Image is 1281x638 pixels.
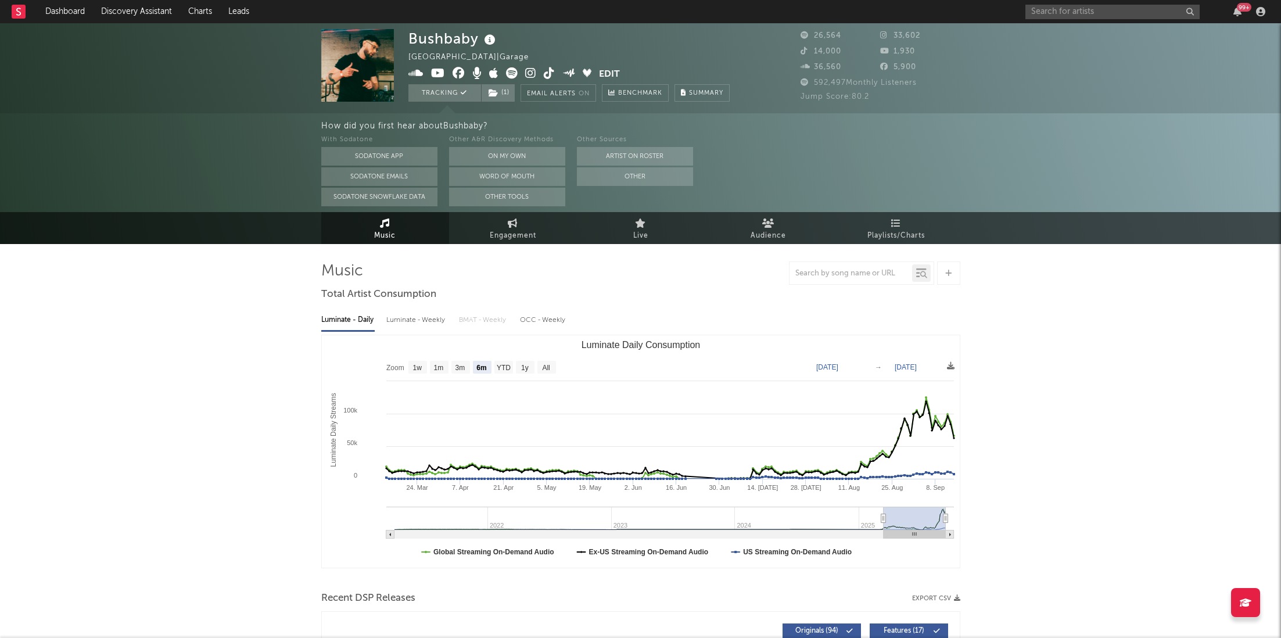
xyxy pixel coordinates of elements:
[353,472,357,479] text: 0
[816,363,838,371] text: [DATE]
[801,32,841,40] span: 26,564
[521,84,596,102] button: Email AlertsOn
[751,229,786,243] span: Audience
[321,288,436,302] span: Total Artist Consumption
[412,364,422,372] text: 1w
[880,48,915,55] span: 1,930
[322,335,960,568] svg: Luminate Daily Consumption
[481,84,515,102] span: ( 1 )
[386,364,404,372] text: Zoom
[374,229,396,243] span: Music
[624,484,641,491] text: 2. Jun
[329,393,337,467] text: Luminate Daily Streams
[577,133,693,147] div: Other Sources
[476,364,486,372] text: 6m
[433,364,443,372] text: 1m
[912,595,960,602] button: Export CSV
[455,364,465,372] text: 3m
[577,212,705,244] a: Live
[386,310,447,330] div: Luminate - Weekly
[674,84,730,102] button: Summary
[666,484,687,491] text: 16. Jun
[321,188,437,206] button: Sodatone Snowflake Data
[408,84,481,102] button: Tracking
[790,269,912,278] input: Search by song name or URL
[747,484,778,491] text: 14. [DATE]
[602,84,669,102] a: Benchmark
[633,229,648,243] span: Live
[801,79,917,87] span: 592,497 Monthly Listeners
[496,364,510,372] text: YTD
[321,592,415,605] span: Recent DSP Releases
[743,548,852,556] text: US Streaming On-Demand Audio
[537,484,557,491] text: 5. May
[705,212,833,244] a: Audience
[689,90,723,96] span: Summary
[452,484,469,491] text: 7. Apr
[579,91,590,97] em: On
[321,212,449,244] a: Music
[493,484,514,491] text: 21. Apr
[833,212,960,244] a: Playlists/Charts
[321,133,437,147] div: With Sodatone
[449,188,565,206] button: Other Tools
[867,229,925,243] span: Playlists/Charts
[520,310,566,330] div: OCC - Weekly
[542,364,550,372] text: All
[1025,5,1200,19] input: Search for artists
[577,167,693,186] button: Other
[577,147,693,166] button: Artist on Roster
[482,84,515,102] button: (1)
[790,628,844,635] span: Originals ( 94 )
[838,484,859,491] text: 11. Aug
[875,363,882,371] text: →
[1237,3,1251,12] div: 99 +
[449,212,577,244] a: Engagement
[877,628,931,635] span: Features ( 17 )
[589,548,708,556] text: Ex-US Streaming On-Demand Audio
[578,484,601,491] text: 19. May
[709,484,730,491] text: 30. Jun
[801,48,841,55] span: 14,000
[406,484,428,491] text: 24. Mar
[1233,7,1241,16] button: 99+
[408,51,555,64] div: [GEOGRAPHIC_DATA] | Garage
[343,407,357,414] text: 100k
[581,340,700,350] text: Luminate Daily Consumption
[599,67,620,82] button: Edit
[490,229,536,243] span: Engagement
[433,548,554,556] text: Global Streaming On-Demand Audio
[790,484,821,491] text: 28. [DATE]
[926,484,945,491] text: 8. Sep
[895,363,917,371] text: [DATE]
[449,147,565,166] button: On My Own
[880,63,916,71] span: 5,900
[881,484,903,491] text: 25. Aug
[347,439,357,446] text: 50k
[449,133,565,147] div: Other A&R Discovery Methods
[880,32,920,40] span: 33,602
[618,87,662,101] span: Benchmark
[801,63,841,71] span: 36,560
[321,167,437,186] button: Sodatone Emails
[449,167,565,186] button: Word Of Mouth
[521,364,529,372] text: 1y
[321,147,437,166] button: Sodatone App
[801,93,869,101] span: Jump Score: 80.2
[408,29,498,48] div: Bushbaby
[321,310,375,330] div: Luminate - Daily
